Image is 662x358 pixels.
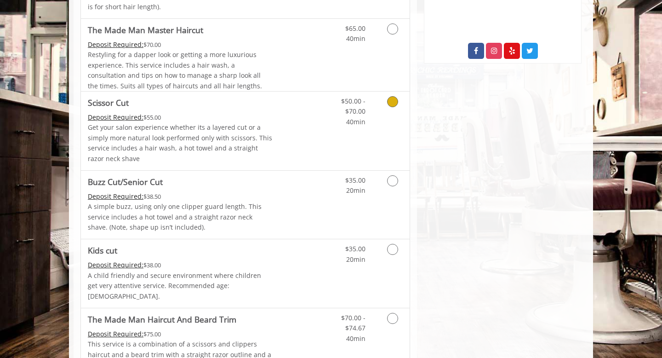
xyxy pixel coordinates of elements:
[88,313,236,326] b: The Made Man Haircut And Beard Trim
[88,112,273,122] div: $55.00
[88,122,273,164] p: Get your salon experience whether its a layered cut or a simply more natural look performed only ...
[88,271,273,301] p: A child friendly and secure environment where children get very attentive service. Recommended ag...
[88,40,273,50] div: $70.00
[88,329,273,339] div: $75.00
[346,117,365,126] span: 40min
[88,260,143,269] span: This service needs some Advance to be paid before we block your appointment
[88,329,143,338] span: This service needs some Advance to be paid before we block your appointment
[88,260,273,270] div: $38.00
[341,97,365,115] span: $50.00 - $70.00
[88,244,117,257] b: Kids cut
[88,23,203,36] b: The Made Man Master Haircut
[346,186,365,195] span: 20min
[88,113,143,121] span: This service needs some Advance to be paid before we block your appointment
[88,96,129,109] b: Scissor Cut
[346,34,365,43] span: 40min
[88,192,143,201] span: This service needs some Advance to be paid before we block your appointment
[345,176,365,185] span: $35.00
[346,255,365,264] span: 20min
[88,191,273,202] div: $38.50
[345,244,365,253] span: $35.00
[345,24,365,33] span: $65.00
[88,50,262,90] span: Restyling for a dapper look or getting a more luxurious experience. This service includes a hair ...
[346,334,365,343] span: 40min
[88,202,273,232] p: A simple buzz, using only one clipper guard length. This service includes a hot towel and a strai...
[88,40,143,49] span: This service needs some Advance to be paid before we block your appointment
[88,175,163,188] b: Buzz Cut/Senior Cut
[341,313,365,332] span: $70.00 - $74.67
